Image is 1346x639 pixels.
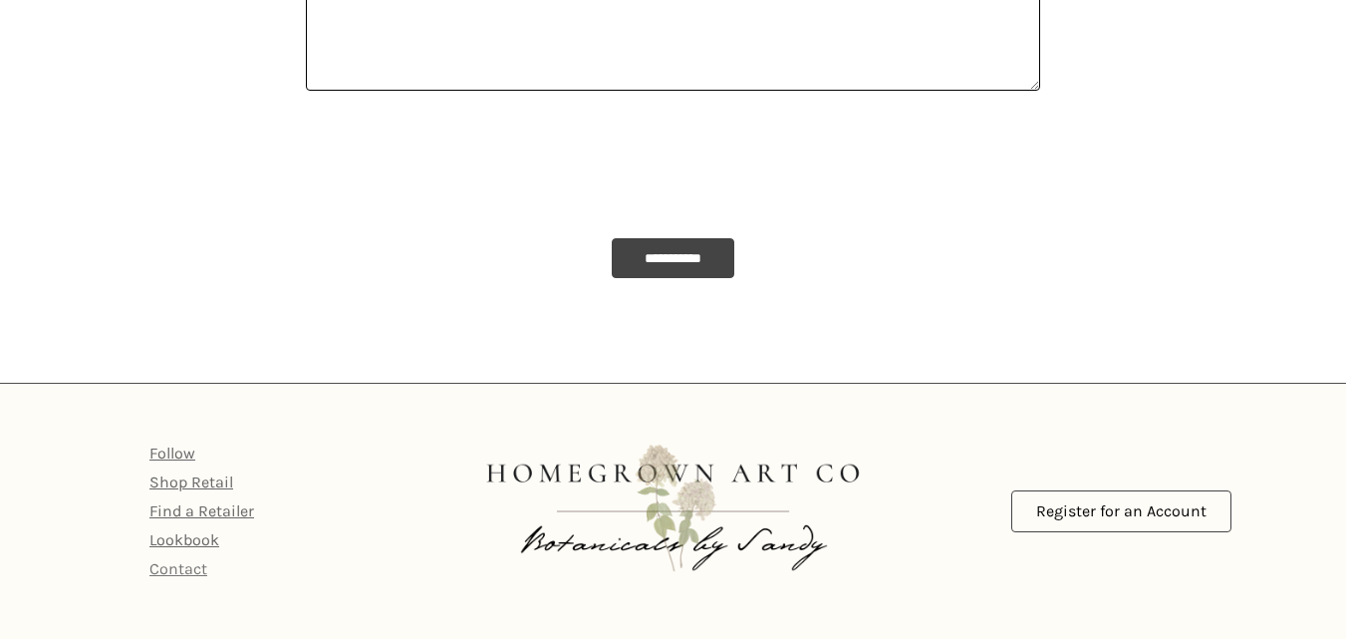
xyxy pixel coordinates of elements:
a: Contact [149,559,207,578]
a: Find a Retailer [149,501,254,520]
a: Lookbook [149,530,219,549]
a: Shop Retail [149,473,233,491]
a: Register for an Account [1011,490,1231,532]
iframe: reCAPTCHA [306,119,609,196]
a: Follow [149,444,195,463]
